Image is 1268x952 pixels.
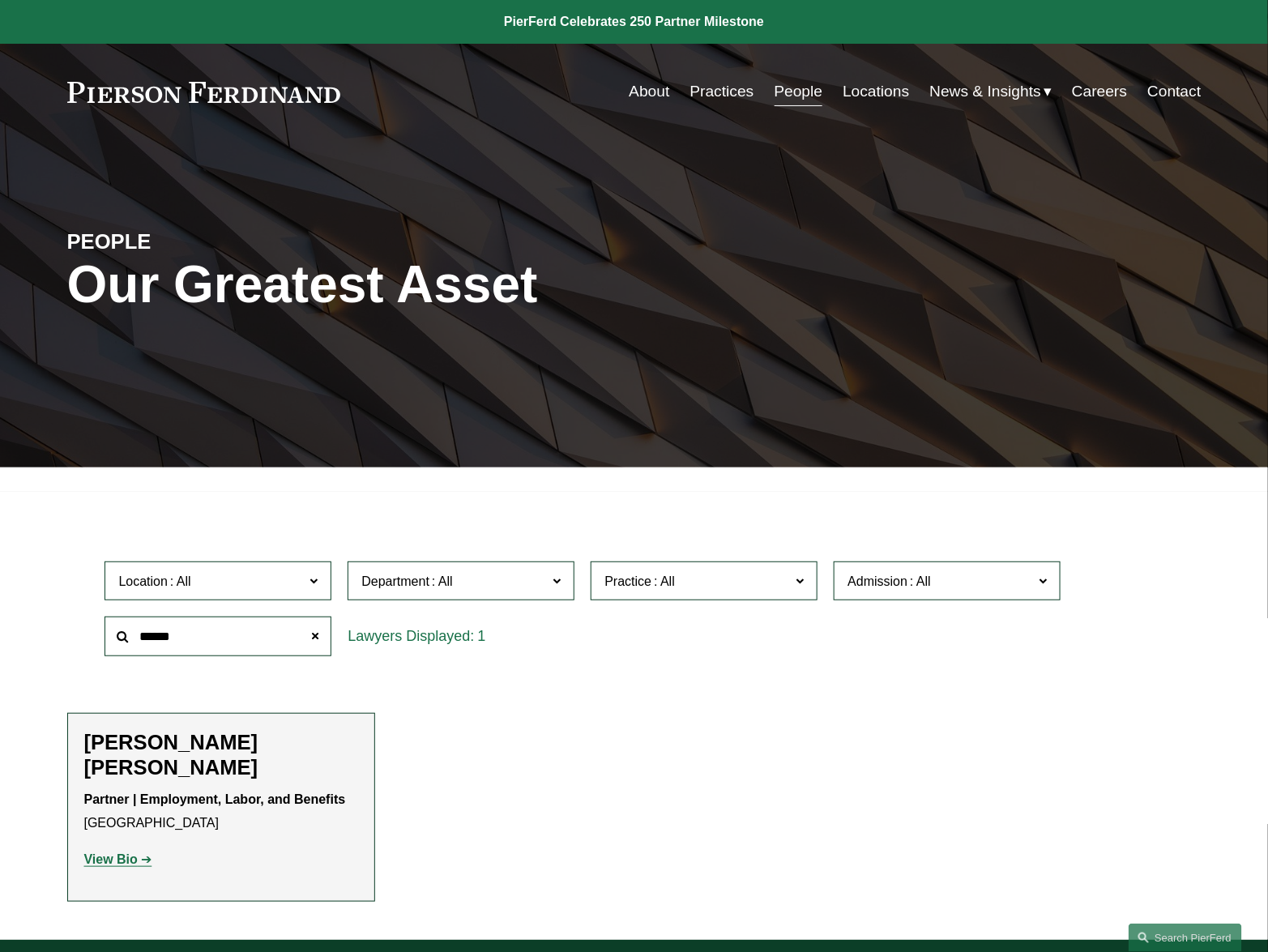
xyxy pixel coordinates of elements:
[629,76,669,107] a: About
[84,852,152,866] a: View Bio
[1072,76,1127,107] a: Careers
[67,228,351,254] h4: PEOPLE
[1147,76,1201,107] a: Contact
[84,852,138,866] strong: View Bio
[84,792,346,806] strong: Partner | Employment, Labor, and Benefits
[929,76,1052,107] a: folder dropdown
[929,78,1041,106] span: News & Insights
[67,255,823,314] h1: Our Greatest Asset
[843,76,909,107] a: Locations
[118,574,168,588] span: Location
[84,730,358,780] h2: [PERSON_NAME] [PERSON_NAME]
[361,574,429,588] span: Department
[847,574,907,588] span: Admission
[604,574,651,588] span: Practice
[84,788,358,835] p: [GEOGRAPHIC_DATA]
[690,76,754,107] a: Practices
[1129,924,1242,952] a: Search this site
[478,628,486,644] span: 1
[775,76,823,107] a: People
